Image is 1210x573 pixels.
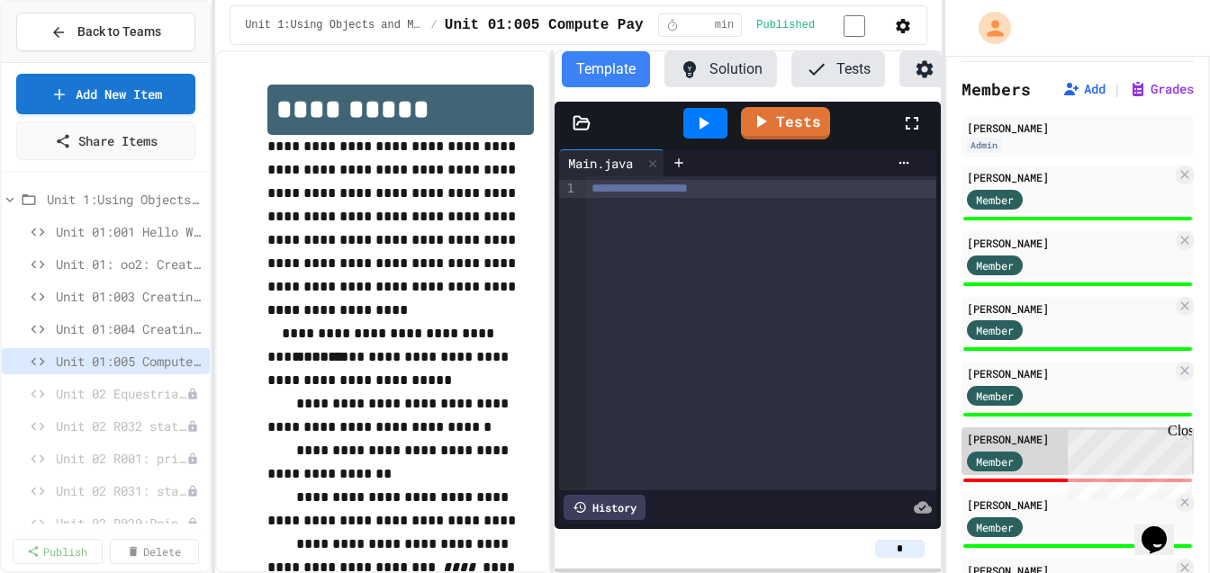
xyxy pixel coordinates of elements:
[564,495,646,520] div: History
[741,107,830,139] a: Tests
[56,449,186,468] span: Unit 02 R001: printNameAndAge
[976,322,1014,338] span: Member
[56,416,186,435] span: Unit 02 R032 static methods STRING BANNERS
[77,22,161,41] span: Back to Teams
[186,517,199,530] div: Unpublished
[56,255,203,273] span: Unit 01: oo2: Creating Variables and Printing
[756,13,887,36] div: Content is published and visible to students
[16,13,195,51] button: Back to Teams
[967,365,1172,381] div: [PERSON_NAME]
[186,485,199,497] div: Unpublished
[16,74,195,114] a: Add New Item
[16,121,195,160] a: Share Items
[967,431,1172,447] div: [PERSON_NAME]
[56,481,186,500] span: Unit 02 R031: static method STRING Los hombres no lloran
[186,420,199,433] div: Unpublished
[976,519,1014,535] span: Member
[967,300,1172,317] div: [PERSON_NAME]
[56,319,203,338] span: Unit 01:004 Creating and Printing Variables 5
[245,18,423,32] span: Unit 1:Using Objects and Methods
[186,388,199,400] div: Unpublished
[431,18,438,32] span: /
[56,352,203,371] span: Unit 01:005 Compute Pay
[13,539,103,564] a: Publish
[967,169,1172,185] div: [PERSON_NAME]
[664,51,777,87] button: Solution
[967,120,1188,136] div: [PERSON_NAME]
[967,497,1172,513] div: [PERSON_NAME]
[559,180,577,198] div: 1
[56,222,203,241] span: Unit 01:001 Hello World
[976,453,1014,470] span: Member
[562,51,650,87] button: Template
[1129,80,1194,98] button: Grades
[559,149,664,176] div: Main.java
[967,235,1172,251] div: [PERSON_NAME]
[56,384,186,403] span: Unit 02 Equestria Project
[56,514,186,533] span: Unit 02 R020:Point Practice 1
[1062,80,1106,98] button: Add
[186,452,199,465] div: Unpublished
[962,76,1031,102] h2: Members
[559,154,642,173] div: Main.java
[822,15,887,37] input: publish toggle
[110,539,200,564] a: Delete
[715,18,735,32] span: min
[56,287,203,306] span: Unit 01:003 Creating and Printing Variables 3
[967,138,1001,153] div: Admin
[899,51,1011,87] button: Settings
[1061,423,1192,499] iframe: chat widget
[7,7,124,114] div: Chat with us now!Close
[976,192,1014,208] span: Member
[1134,501,1192,555] iframe: chat widget
[445,14,644,36] span: Unit 01:005 Compute Pay
[1113,78,1122,100] span: |
[976,388,1014,404] span: Member
[791,51,885,87] button: Tests
[976,257,1014,273] span: Member
[47,190,203,209] span: Unit 1:Using Objects and Methods
[960,7,1016,49] div: My Account
[756,18,815,32] span: Published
